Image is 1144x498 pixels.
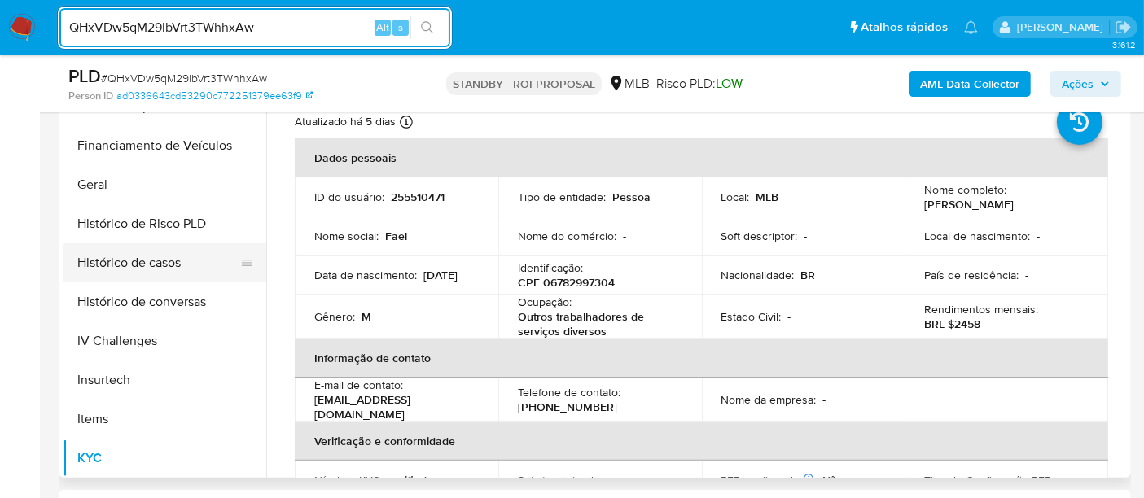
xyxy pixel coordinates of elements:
p: Estado Civil : [721,309,782,324]
button: Financiamento de Veículos [63,126,266,165]
p: Pessoa [612,190,651,204]
span: Atalhos rápidos [861,19,948,36]
p: País de residência : [924,268,1019,282]
button: KYC [63,439,266,478]
a: Sair [1115,19,1132,36]
p: CPF 06782997304 [518,275,615,290]
p: ID do usuário : [314,190,384,204]
span: # QHxVDw5qM29lbVrt3TWhhxAw [101,70,267,86]
p: Nome social : [314,229,379,243]
p: Soft descriptor : [721,229,798,243]
p: verified [388,473,427,487]
button: IV Challenges [63,321,266,360]
th: Verificação e conformidade [295,422,1108,461]
span: 3.161.2 [1112,38,1136,51]
p: [DATE] [423,268,458,282]
p: - [823,392,826,407]
button: Insurtech [63,360,266,400]
a: ad0336643cd53290c772251379ee63f9 [116,89,313,103]
p: - [1025,268,1028,282]
button: Histórico de Risco PLD [63,204,266,243]
p: [EMAIL_ADDRESS][DOMAIN_NAME] [314,392,472,422]
p: Fael [385,229,407,243]
p: Tipo de entidade : [518,190,606,204]
b: Person ID [68,89,113,103]
p: - [1060,473,1063,487]
p: - [804,229,808,243]
button: Items [63,400,266,439]
p: Nome do comércio : [518,229,616,243]
span: Ações [1062,71,1094,97]
p: Identificação : [518,260,583,275]
button: Ações [1050,71,1121,97]
p: Telefone de contato : [518,385,620,400]
p: - [623,229,626,243]
p: BRL $2458 [924,317,980,331]
p: Nome da empresa : [721,392,817,407]
p: STANDBY - ROI PROPOSAL [446,72,602,95]
p: renato.lopes@mercadopago.com.br [1017,20,1109,35]
span: LOW [716,74,743,93]
p: MLB [756,190,779,204]
p: Local de nascimento : [924,229,1030,243]
p: Nível de KYC : [314,473,382,487]
p: [PERSON_NAME] [924,197,1014,212]
span: Risco PLD: [656,75,743,93]
button: Histórico de conversas [63,282,266,321]
p: - [788,309,791,324]
input: Pesquise usuários ou casos... [59,17,450,38]
p: Tipo de Confirmação PEP : [924,473,1054,487]
p: Rendimentos mensais : [924,302,1038,317]
p: Data de nascimento : [314,268,417,282]
p: Gênero : [314,309,355,324]
p: M [362,309,371,324]
p: Sujeito obrigado : [518,473,603,487]
span: s [398,20,403,35]
p: Local : [721,190,750,204]
p: E-mail de contato : [314,378,403,392]
p: BR [801,268,816,282]
b: AML Data Collector [920,71,1019,97]
p: 255510471 [391,190,445,204]
p: - [609,473,612,487]
p: Atualizado há 5 dias [295,114,396,129]
p: Ocupação : [518,295,572,309]
a: Notificações [964,20,978,34]
p: - [1037,229,1040,243]
p: [PHONE_NUMBER] [518,400,617,414]
p: Não [823,473,844,487]
button: AML Data Collector [909,71,1031,97]
th: Informação de contato [295,339,1108,378]
div: MLB [608,75,650,93]
p: Nome completo : [924,182,1006,197]
p: PEP confirmado : [721,473,817,487]
p: Outros trabalhadores de serviços diversos [518,309,676,339]
button: Histórico de casos [63,243,253,282]
button: Geral [63,165,266,204]
span: Alt [376,20,389,35]
button: search-icon [410,16,444,39]
p: Nacionalidade : [721,268,795,282]
b: PLD [68,63,101,89]
th: Dados pessoais [295,138,1108,177]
